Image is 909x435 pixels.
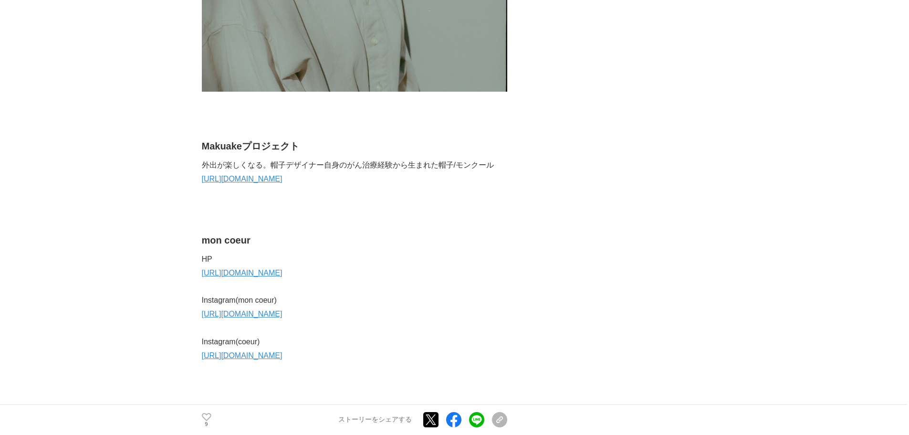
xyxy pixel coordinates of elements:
[202,310,282,318] a: [URL][DOMAIN_NAME]
[202,175,282,183] a: [URL][DOMAIN_NAME]
[202,422,211,427] p: 9
[202,159,507,172] p: 外出が楽しくなる。帽子デザイナー自身のがん治療経験から生まれた帽子/モンクール
[202,351,282,360] a: [URL][DOMAIN_NAME]
[202,141,300,151] strong: Makuakeプロジェクト
[202,233,507,248] h2: mon coeur
[202,253,507,266] p: HP
[202,335,507,349] p: Instagram(coeur)
[338,416,412,424] p: ストーリーをシェアする
[202,269,282,277] a: [URL][DOMAIN_NAME]
[202,294,507,308] p: Instagram(mon coeur)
